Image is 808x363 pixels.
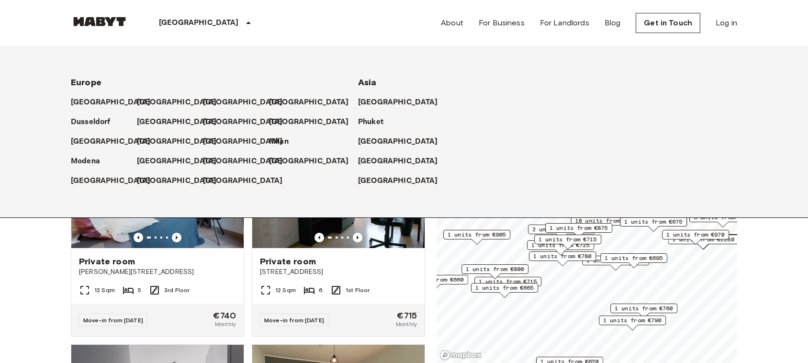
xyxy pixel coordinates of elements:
[137,97,217,108] p: [GEOGRAPHIC_DATA]
[441,17,463,29] a: About
[203,116,292,128] a: [GEOGRAPHIC_DATA]
[71,133,244,337] a: Marketing picture of unit DE-01-008-005-03HFPrevious imagePrevious imagePrivate room[PERSON_NAME]...
[71,17,128,26] img: Habyt
[79,267,236,277] span: [PERSON_NAME][STREET_ADDRESS]
[358,136,438,147] p: [GEOGRAPHIC_DATA]
[346,286,370,295] span: 1st Floor
[531,241,590,250] span: 1 units from €725
[358,97,448,108] a: [GEOGRAPHIC_DATA]
[71,97,151,108] p: [GEOGRAPHIC_DATA]
[83,317,143,324] span: Move-in from [DATE]
[137,156,226,167] a: [GEOGRAPHIC_DATA]
[528,225,595,239] div: Map marker
[252,133,425,337] a: Marketing picture of unit DE-01-041-02MPrevious imagePrevious imagePrivate room[STREET_ADDRESS]12...
[662,230,729,245] div: Map marker
[172,233,181,242] button: Previous image
[137,175,217,187] p: [GEOGRAPHIC_DATA]
[203,136,292,147] a: [GEOGRAPHIC_DATA]
[138,286,141,295] span: 5
[471,283,538,298] div: Map marker
[164,286,190,295] span: 3rd Floor
[396,320,417,329] span: Monthly
[689,213,756,227] div: Map marker
[443,230,510,245] div: Map marker
[358,156,438,167] p: [GEOGRAPHIC_DATA]
[314,233,324,242] button: Previous image
[134,233,143,242] button: Previous image
[624,217,683,226] span: 1 units from €675
[71,116,120,128] a: Dusseldorf
[550,224,608,232] span: 1 units from €875
[203,175,292,187] a: [GEOGRAPHIC_DATA]
[475,284,534,292] span: 1 units from €665
[203,156,292,167] a: [GEOGRAPHIC_DATA]
[534,235,601,250] div: Map marker
[461,264,528,279] div: Map marker
[137,97,226,108] a: [GEOGRAPHIC_DATA]
[213,311,236,320] span: €740
[269,97,349,108] p: [GEOGRAPHIC_DATA]
[71,175,151,187] p: [GEOGRAPHIC_DATA]
[615,304,673,313] span: 1 units from €760
[71,97,160,108] a: [GEOGRAPHIC_DATA]
[71,156,110,167] a: Modena
[575,216,637,225] span: 18 units from €650
[203,97,292,108] a: [GEOGRAPHIC_DATA]
[319,286,323,295] span: 6
[600,253,667,268] div: Map marker
[71,156,100,167] p: Modena
[137,136,226,147] a: [GEOGRAPHIC_DATA]
[137,116,226,128] a: [GEOGRAPHIC_DATA]
[264,317,324,324] span: Move-in from [DATE]
[358,175,438,187] p: [GEOGRAPHIC_DATA]
[203,97,283,108] p: [GEOGRAPHIC_DATA]
[358,116,393,128] a: Phuket
[353,233,362,242] button: Previous image
[137,175,226,187] a: [GEOGRAPHIC_DATA]
[269,97,359,108] a: [GEOGRAPHIC_DATA]
[636,13,700,33] a: Get in Touch
[358,156,448,167] a: [GEOGRAPHIC_DATA]
[599,316,666,330] div: Map marker
[260,256,316,267] span: Private room
[71,77,101,88] span: Europe
[673,235,734,244] span: 1 units from €1280
[397,311,417,320] span: €715
[610,304,677,318] div: Map marker
[603,316,662,325] span: 1 units from €790
[605,17,621,29] a: Blog
[137,156,217,167] p: [GEOGRAPHIC_DATA]
[269,156,349,167] p: [GEOGRAPHIC_DATA]
[466,265,524,273] span: 1 units from €800
[260,267,417,277] span: [STREET_ADDRESS]
[479,277,537,286] span: 1 units from €715
[358,175,448,187] a: [GEOGRAPHIC_DATA]
[358,77,377,88] span: Asia
[275,286,296,295] span: 12 Sqm
[666,230,725,239] span: 1 units from €970
[203,175,283,187] p: [GEOGRAPHIC_DATA]
[71,175,160,187] a: [GEOGRAPHIC_DATA]
[203,136,283,147] p: [GEOGRAPHIC_DATA]
[540,17,589,29] a: For Landlords
[269,116,359,128] a: [GEOGRAPHIC_DATA]
[269,136,289,147] p: Milan
[159,17,239,29] p: [GEOGRAPHIC_DATA]
[71,136,160,147] a: [GEOGRAPHIC_DATA]
[716,17,737,29] a: Log in
[605,254,663,262] span: 1 units from €695
[533,252,592,261] span: 1 units from €780
[94,286,115,295] span: 12 Sqm
[203,116,283,128] p: [GEOGRAPHIC_DATA]
[527,240,594,255] div: Map marker
[71,136,151,147] p: [GEOGRAPHIC_DATA]
[479,17,525,29] a: For Business
[439,350,482,361] a: Mapbox logo
[203,156,283,167] p: [GEOGRAPHIC_DATA]
[269,156,359,167] a: [GEOGRAPHIC_DATA]
[358,97,438,108] p: [GEOGRAPHIC_DATA]
[448,230,506,239] span: 1 units from €905
[545,223,612,238] div: Map marker
[269,136,298,147] a: Milan
[358,136,448,147] a: [GEOGRAPHIC_DATA]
